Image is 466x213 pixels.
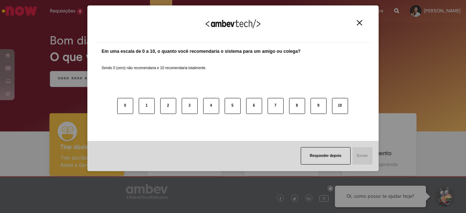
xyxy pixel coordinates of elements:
button: 8 [289,98,305,114]
button: 4 [203,98,219,114]
button: 6 [246,98,262,114]
button: 5 [225,98,241,114]
button: 9 [311,98,327,114]
button: Close [355,20,364,26]
label: Sendo 0 (zero) não recomendaria e 10 recomendaria totalmente. [102,57,206,71]
img: Close [357,20,362,25]
button: 10 [332,98,348,114]
img: Logo Ambevtech [206,19,260,28]
button: 2 [160,98,176,114]
button: 7 [268,98,284,114]
button: 1 [139,98,155,114]
label: Em uma escala de 0 a 10, o quanto você recomendaria o sistema para um amigo ou colega? [102,48,301,55]
button: 3 [182,98,198,114]
button: 0 [117,98,133,114]
button: Responder depois [301,147,351,165]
